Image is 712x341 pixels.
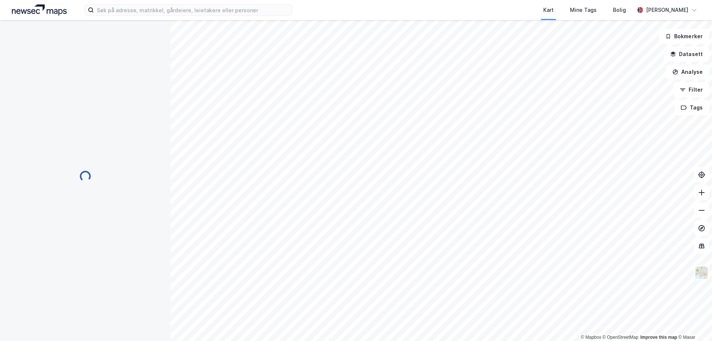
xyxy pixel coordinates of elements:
[581,335,601,340] a: Mapbox
[646,6,688,14] div: [PERSON_NAME]
[675,305,712,341] iframe: Chat Widget
[664,47,709,62] button: Datasett
[12,4,67,16] img: logo.a4113a55bc3d86da70a041830d287a7e.svg
[613,6,626,14] div: Bolig
[94,4,292,16] input: Søk på adresse, matrikkel, gårdeiere, leietakere eller personer
[666,65,709,79] button: Analyse
[675,305,712,341] div: Kontrollprogram for chat
[543,6,554,14] div: Kart
[675,100,709,115] button: Tags
[695,266,709,280] img: Z
[603,335,639,340] a: OpenStreetMap
[659,29,709,44] button: Bokmerker
[640,335,677,340] a: Improve this map
[79,170,91,182] img: spinner.a6d8c91a73a9ac5275cf975e30b51cfb.svg
[673,82,709,97] button: Filter
[570,6,597,14] div: Mine Tags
